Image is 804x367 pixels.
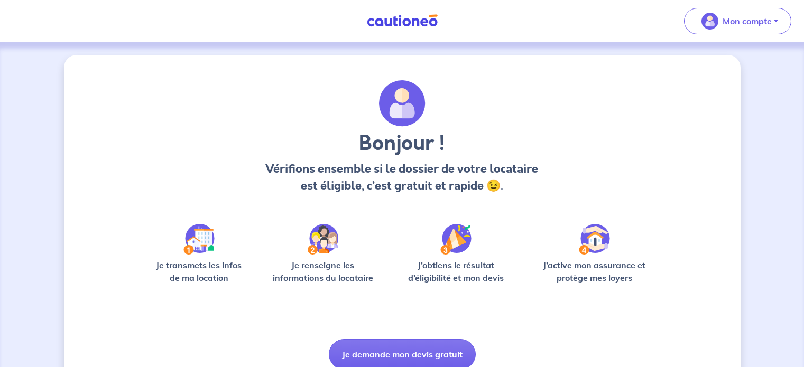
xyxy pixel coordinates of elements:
[263,131,541,156] h3: Bonjour !
[684,8,791,34] button: illu_account_valid_menu.svgMon compte
[440,224,472,255] img: /static/f3e743aab9439237c3e2196e4328bba9/Step-3.svg
[701,13,718,30] img: illu_account_valid_menu.svg
[266,259,380,284] p: Je renseigne les informations du locataire
[363,14,442,27] img: Cautioneo
[723,15,772,27] p: Mon compte
[308,224,338,255] img: /static/c0a346edaed446bb123850d2d04ad552/Step-2.svg
[533,259,656,284] p: J’active mon assurance et protège mes loyers
[396,259,516,284] p: J’obtiens le résultat d’éligibilité et mon devis
[183,224,215,255] img: /static/90a569abe86eec82015bcaae536bd8e6/Step-1.svg
[579,224,610,255] img: /static/bfff1cf634d835d9112899e6a3df1a5d/Step-4.svg
[263,161,541,194] p: Vérifions ensemble si le dossier de votre locataire est éligible, c’est gratuit et rapide 😉.
[379,80,426,127] img: archivate
[149,259,249,284] p: Je transmets les infos de ma location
